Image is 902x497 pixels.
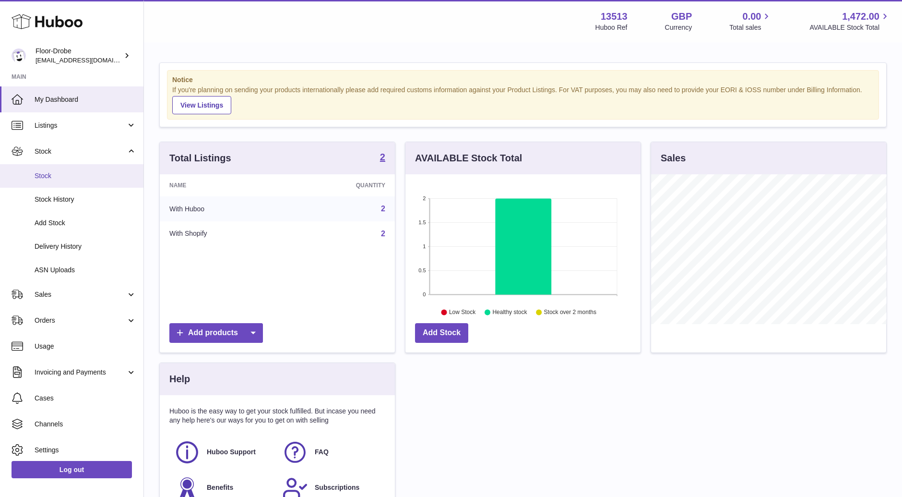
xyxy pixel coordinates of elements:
strong: 2 [380,152,385,162]
th: Quantity [286,174,395,196]
a: 1,472.00 AVAILABLE Stock Total [809,10,890,32]
th: Name [160,174,286,196]
a: 2 [381,205,385,213]
span: Sales [35,290,126,299]
td: With Shopify [160,221,286,246]
span: Benefits [207,483,233,492]
span: Orders [35,316,126,325]
text: Healthy stock [492,309,527,315]
text: 0.5 [418,267,426,273]
span: Channels [35,420,136,429]
strong: GBP [671,10,692,23]
strong: 13513 [601,10,628,23]
h3: Help [169,373,190,386]
span: Subscriptions [315,483,359,492]
a: View Listings [172,96,231,114]
span: Invoicing and Payments [35,368,126,377]
span: Add Stock [35,218,136,228]
h3: AVAILABLE Stock Total [415,152,522,165]
span: Listings [35,121,126,130]
span: Stock [35,171,136,181]
p: Huboo is the easy way to get your stock fulfilled. But incase you need any help here's our ways f... [169,407,385,425]
text: 1 [423,243,426,249]
span: FAQ [315,448,329,457]
h3: Sales [661,152,686,165]
span: Delivery History [35,242,136,251]
td: With Huboo [160,196,286,221]
text: Stock over 2 months [544,309,596,315]
div: Currency [665,23,692,32]
a: Huboo Support [174,439,273,465]
h3: Total Listings [169,152,231,165]
img: jthurling@live.com [12,48,26,63]
div: Floor-Drobe [36,47,122,65]
text: 2 [423,195,426,201]
span: Usage [35,342,136,351]
strong: Notice [172,75,874,85]
span: My Dashboard [35,95,136,104]
span: Settings [35,446,136,455]
span: [EMAIL_ADDRESS][DOMAIN_NAME] [36,56,141,64]
div: If you're planning on sending your products internationally please add required customs informati... [172,85,874,114]
div: Huboo Ref [595,23,628,32]
text: 1.5 [418,219,426,225]
span: 0.00 [743,10,761,23]
a: Add Stock [415,323,468,343]
span: Huboo Support [207,448,256,457]
span: ASN Uploads [35,266,136,275]
span: Total sales [729,23,772,32]
span: Stock History [35,195,136,204]
a: FAQ [282,439,380,465]
a: 2 [381,230,385,238]
span: Cases [35,394,136,403]
text: 0 [423,291,426,297]
a: 2 [380,152,385,164]
text: Low Stock [449,309,476,315]
span: Stock [35,147,126,156]
span: AVAILABLE Stock Total [809,23,890,32]
span: 1,472.00 [842,10,879,23]
a: 0.00 Total sales [729,10,772,32]
a: Log out [12,461,132,478]
a: Add products [169,323,263,343]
